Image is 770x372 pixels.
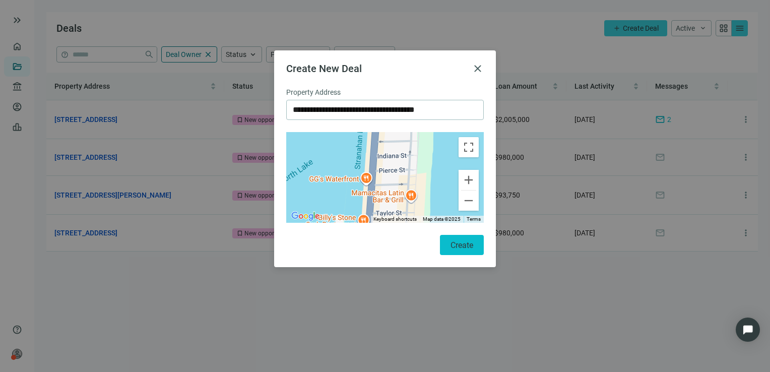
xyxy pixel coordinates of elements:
[373,216,417,223] button: Keyboard shortcuts
[289,210,322,223] img: Google
[736,318,760,342] div: Open Intercom Messenger
[440,235,484,255] button: Create
[289,210,322,223] a: Open this area in Google Maps (opens a new window)
[459,191,479,211] button: Zoom out
[459,170,479,190] button: Zoom in
[286,87,341,98] span: Property Address
[286,63,362,75] span: Create New Deal
[451,240,473,250] span: Create
[459,137,479,157] button: Toggle fullscreen view
[472,63,484,75] button: close
[423,216,461,222] span: Map data ©2025
[467,216,481,222] a: Terms (opens in new tab)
